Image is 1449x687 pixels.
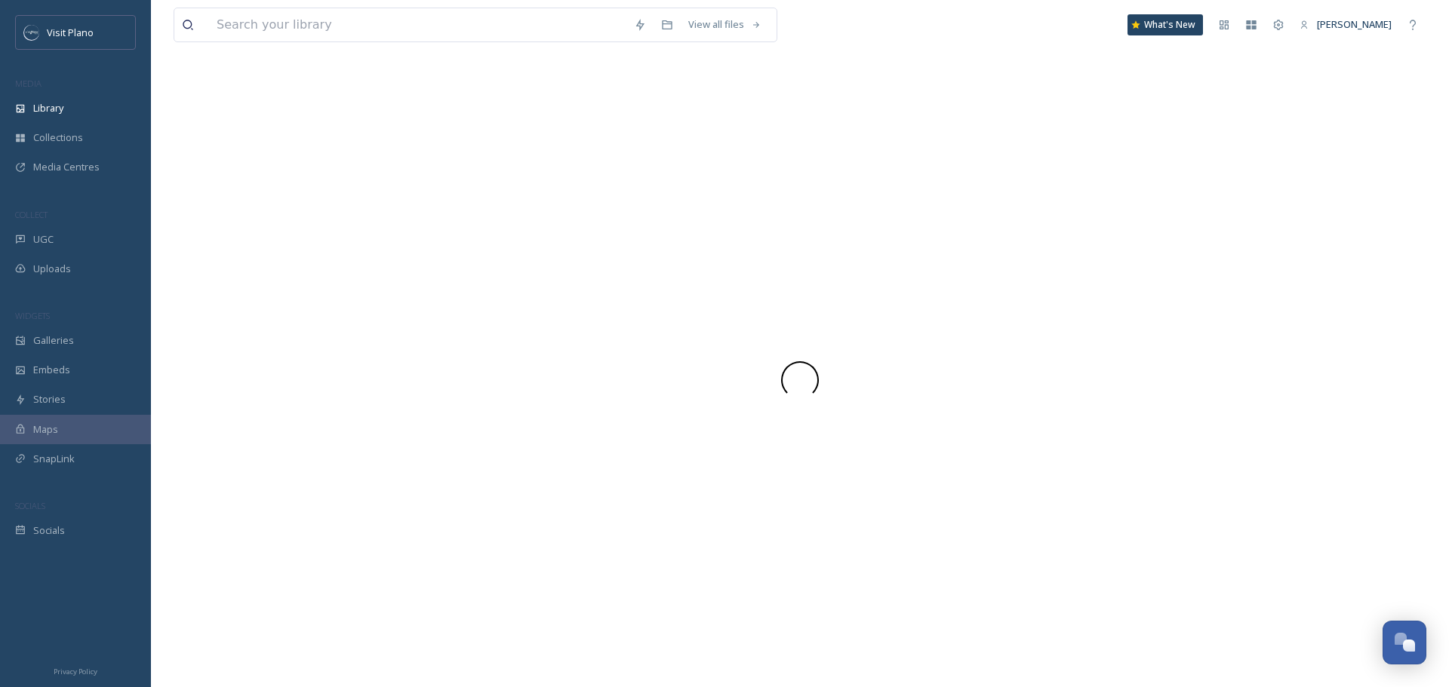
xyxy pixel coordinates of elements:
span: Embeds [33,363,70,377]
span: COLLECT [15,209,48,220]
button: Open Chat [1383,621,1426,664]
span: Collections [33,130,83,145]
span: SnapLink [33,452,75,466]
span: UGC [33,232,54,247]
span: Socials [33,523,65,538]
span: Media Centres [33,160,100,174]
span: Maps [33,422,58,437]
span: Stories [33,392,66,406]
span: Library [33,101,63,115]
a: View all files [681,10,769,39]
a: [PERSON_NAME] [1292,10,1399,39]
span: WIDGETS [15,310,50,321]
span: [PERSON_NAME] [1317,17,1392,31]
span: Privacy Policy [54,667,97,676]
span: Galleries [33,333,74,348]
span: Visit Plano [47,26,94,39]
a: What's New [1128,14,1203,35]
span: SOCIALS [15,500,45,511]
a: Privacy Policy [54,661,97,679]
img: images.jpeg [24,25,39,40]
input: Search your library [209,8,626,41]
span: Uploads [33,262,71,276]
span: MEDIA [15,78,42,89]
